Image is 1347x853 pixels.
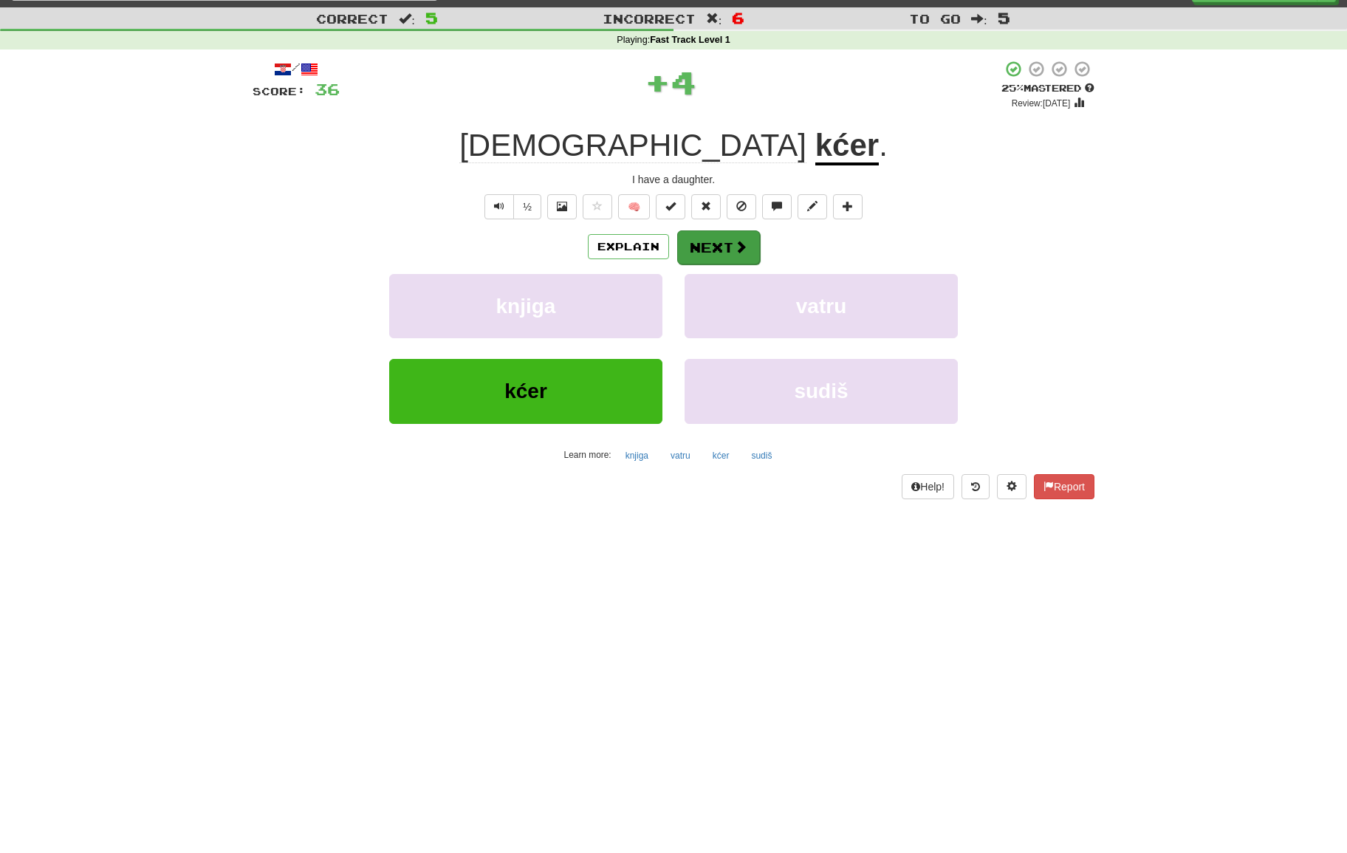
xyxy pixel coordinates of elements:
[389,359,662,423] button: kćer
[727,194,756,219] button: Ignore sentence (alt+i)
[1001,82,1094,95] div: Mastered
[685,274,958,338] button: vatru
[815,128,879,165] u: kćer
[588,234,669,259] button: Explain
[833,194,863,219] button: Add to collection (alt+a)
[389,274,662,338] button: knjiga
[677,230,760,264] button: Next
[1012,98,1071,109] small: Review: [DATE]
[513,194,541,219] button: ½
[316,11,388,26] span: Correct
[962,474,990,499] button: Round history (alt+y)
[496,295,556,318] span: knjiga
[645,60,671,104] span: +
[705,445,738,467] button: kćer
[547,194,577,219] button: Show image (alt+x)
[459,128,806,163] span: [DEMOGRAPHIC_DATA]
[902,474,954,499] button: Help!
[656,194,685,219] button: Set this sentence to 100% Mastered (alt+m)
[481,194,541,219] div: Text-to-speech controls
[998,9,1010,27] span: 5
[564,450,611,460] small: Learn more:
[732,9,744,27] span: 6
[617,445,657,467] button: knjiga
[650,35,730,45] strong: Fast Track Level 1
[685,359,958,423] button: sudiš
[618,194,650,219] button: 🧠
[583,194,612,219] button: Favorite sentence (alt+f)
[253,172,1094,187] div: I have a daughter.
[662,445,699,467] button: vatru
[315,80,340,98] span: 36
[425,9,438,27] span: 5
[671,64,696,100] span: 4
[253,85,306,97] span: Score:
[484,194,514,219] button: Play sentence audio (ctl+space)
[504,380,547,402] span: kćer
[1001,82,1024,94] span: 25 %
[879,128,888,162] span: .
[691,194,721,219] button: Reset to 0% Mastered (alt+r)
[706,13,722,25] span: :
[909,11,961,26] span: To go
[1034,474,1094,499] button: Report
[971,13,987,25] span: :
[762,194,792,219] button: Discuss sentence (alt+u)
[603,11,696,26] span: Incorrect
[743,445,780,467] button: sudiš
[794,380,848,402] span: sudiš
[253,60,340,78] div: /
[796,295,846,318] span: vatru
[399,13,415,25] span: :
[798,194,827,219] button: Edit sentence (alt+d)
